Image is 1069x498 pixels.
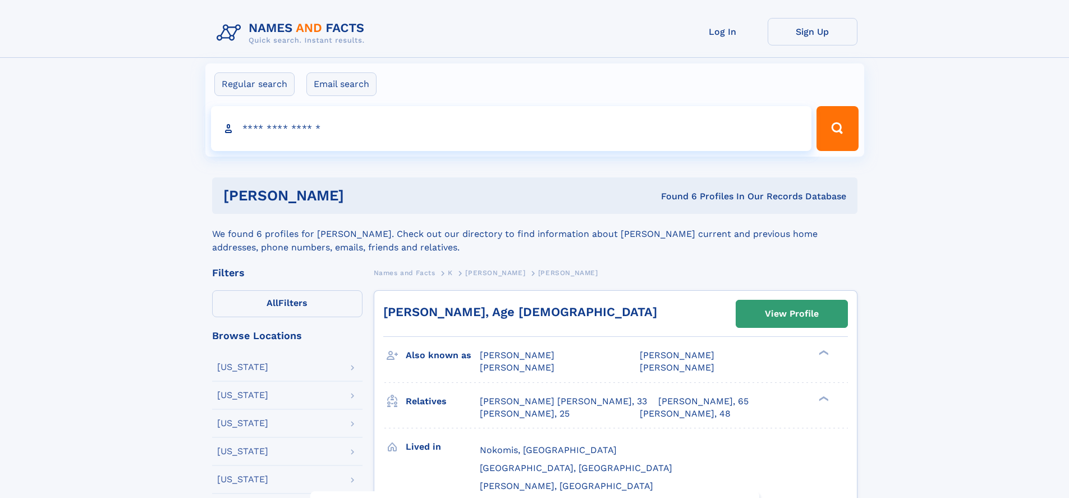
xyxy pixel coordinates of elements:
[217,391,268,400] div: [US_STATE]
[480,481,653,491] span: [PERSON_NAME], [GEOGRAPHIC_DATA]
[406,346,480,365] h3: Also known as
[678,18,768,45] a: Log In
[217,475,268,484] div: [US_STATE]
[465,269,525,277] span: [PERSON_NAME]
[465,266,525,280] a: [PERSON_NAME]
[211,106,812,151] input: search input
[640,362,714,373] span: [PERSON_NAME]
[538,269,598,277] span: [PERSON_NAME]
[816,395,829,402] div: ❯
[640,408,731,420] a: [PERSON_NAME], 48
[212,268,363,278] div: Filters
[212,18,374,48] img: Logo Names and Facts
[374,266,435,280] a: Names and Facts
[406,392,480,411] h3: Relatives
[383,305,657,319] a: [PERSON_NAME], Age [DEMOGRAPHIC_DATA]
[267,298,278,308] span: All
[480,395,647,408] a: [PERSON_NAME] [PERSON_NAME], 33
[480,362,554,373] span: [PERSON_NAME]
[816,106,858,151] button: Search Button
[214,72,295,96] label: Regular search
[816,349,829,357] div: ❯
[765,301,819,327] div: View Profile
[658,395,749,408] a: [PERSON_NAME], 65
[768,18,857,45] a: Sign Up
[217,419,268,428] div: [US_STATE]
[212,214,857,254] div: We found 6 profiles for [PERSON_NAME]. Check out our directory to find information about [PERSON_...
[640,350,714,360] span: [PERSON_NAME]
[223,189,503,203] h1: [PERSON_NAME]
[217,363,268,372] div: [US_STATE]
[480,445,617,455] span: Nokomis, [GEOGRAPHIC_DATA]
[217,447,268,456] div: [US_STATE]
[448,269,453,277] span: K
[736,300,847,327] a: View Profile
[502,190,846,203] div: Found 6 Profiles In Our Records Database
[212,331,363,341] div: Browse Locations
[406,437,480,456] h3: Lived in
[480,408,570,420] a: [PERSON_NAME], 25
[306,72,377,96] label: Email search
[480,350,554,360] span: [PERSON_NAME]
[212,290,363,317] label: Filters
[480,463,672,473] span: [GEOGRAPHIC_DATA], [GEOGRAPHIC_DATA]
[448,266,453,280] a: K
